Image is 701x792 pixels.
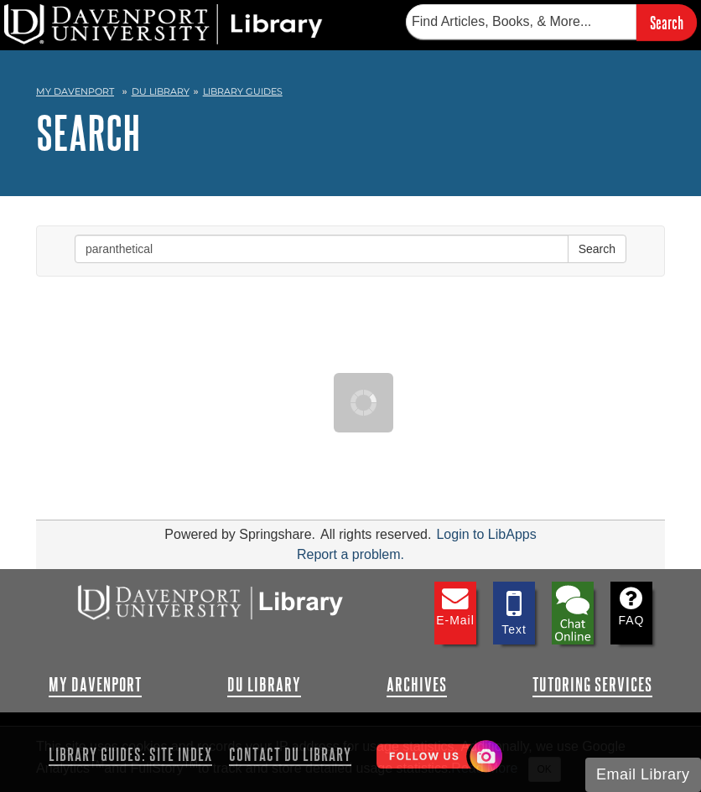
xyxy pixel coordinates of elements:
[387,675,447,695] a: Archives
[636,4,697,40] input: Search
[4,4,323,44] img: DU Library
[610,582,652,644] a: FAQ
[36,85,114,99] a: My Davenport
[406,4,636,39] input: Find Articles, Books, & More...
[434,582,476,644] a: E-mail
[227,675,301,695] a: DU Library
[36,107,665,158] h1: Search
[436,527,536,541] a: Login to LibApps
[75,235,569,263] input: Search this Group
[528,757,561,782] button: Close
[552,582,594,644] img: Library Chat
[350,390,376,416] img: Working...
[49,582,367,622] img: DU Libraries
[132,85,190,97] a: DU Library
[318,527,434,541] div: All rights reserved.
[90,758,104,770] sup: TM
[552,582,594,644] li: Chat with Library
[493,582,535,644] a: Text
[568,235,626,263] button: Search
[36,80,665,107] nav: breadcrumb
[532,675,652,695] a: Tutoring Services
[406,4,697,40] form: Searches DU Library's articles, books, and more
[451,761,517,775] a: Read More
[585,758,701,792] button: Email Library
[297,547,404,562] a: Report a problem.
[49,675,142,695] a: My Davenport
[203,85,283,97] a: Library Guides
[184,758,198,770] sup: TM
[36,737,665,782] div: This site uses cookies and records your IP address for usage statistics. Additionally, we use Goo...
[162,527,318,541] div: Powered by Springshare.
